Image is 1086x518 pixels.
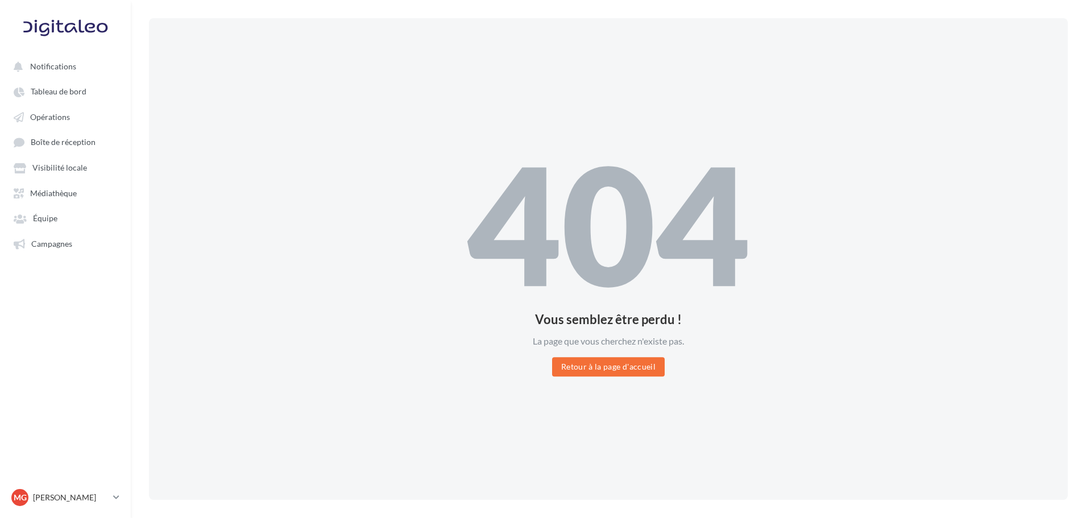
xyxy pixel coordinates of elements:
a: Opérations [7,106,124,127]
a: Tableau de bord [7,81,124,101]
span: Visibilité locale [32,163,87,173]
p: [PERSON_NAME] [33,492,109,503]
div: La page que vous cherchez n'existe pas. [467,335,750,348]
span: Tableau de bord [31,87,86,97]
span: Notifications [30,61,76,71]
a: Boîte de réception [7,131,124,152]
a: MG [PERSON_NAME] [9,487,122,508]
button: Notifications [7,56,119,76]
span: Campagnes [31,239,72,248]
a: Visibilité locale [7,157,124,177]
a: Médiathèque [7,183,124,203]
span: Équipe [33,214,57,223]
a: Équipe [7,208,124,228]
span: Opérations [30,112,70,122]
div: 404 [467,142,750,305]
a: Campagnes [7,233,124,254]
span: MG [14,492,27,503]
span: Médiathèque [30,188,77,198]
span: Boîte de réception [31,138,96,147]
div: Vous semblez être perdu ! [467,313,750,326]
button: Retour à la page d'accueil [552,357,665,376]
